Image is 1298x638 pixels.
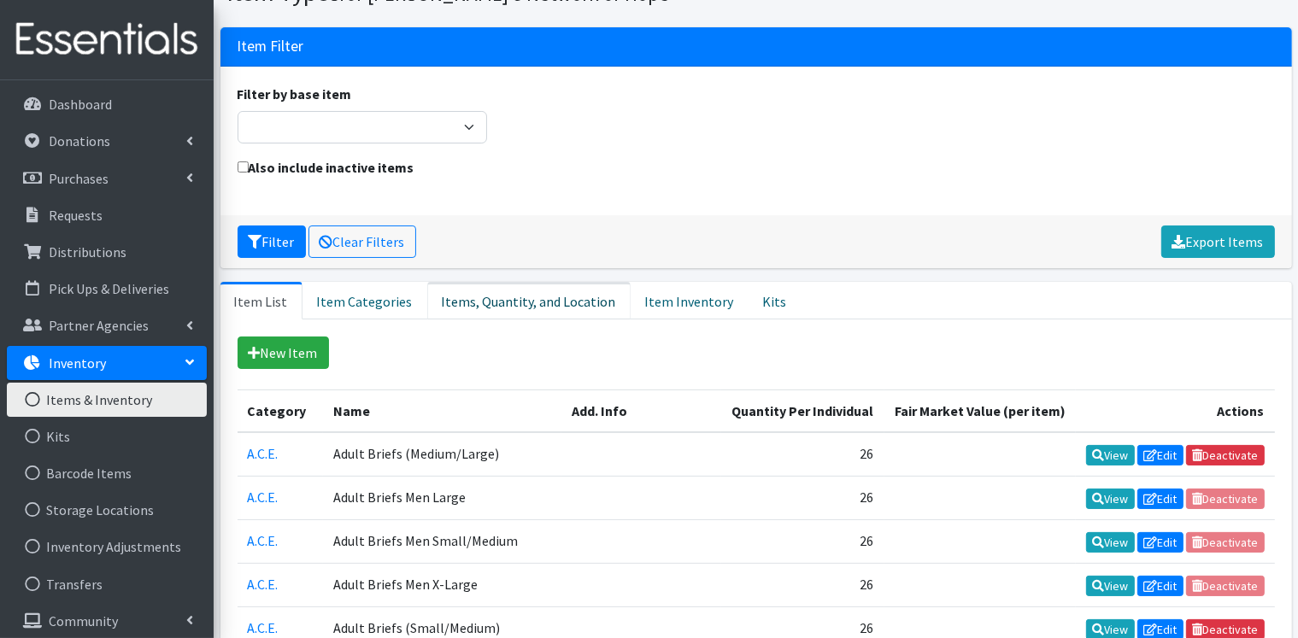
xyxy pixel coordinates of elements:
[1086,532,1135,553] a: View
[1086,489,1135,509] a: View
[248,489,279,506] a: A.C.E.
[238,337,329,369] a: New Item
[7,567,207,601] a: Transfers
[1137,489,1183,509] a: Edit
[248,619,279,636] a: A.C.E.
[1137,445,1183,465] a: Edit
[302,282,427,319] a: Item Categories
[49,170,109,187] p: Purchases
[238,389,323,432] th: Category
[49,243,126,260] p: Distributions
[49,96,112,113] p: Dashboard
[308,225,416,258] a: Clear Filters
[323,432,561,477] td: Adult Briefs (Medium/Large)
[561,389,721,432] th: Add. Info
[884,389,1076,432] th: Fair Market Value (per item)
[1137,532,1183,553] a: Edit
[721,432,884,477] td: 26
[721,389,884,432] th: Quantity Per Individual
[7,419,207,454] a: Kits
[7,11,207,68] img: HumanEssentials
[49,280,169,297] p: Pick Ups & Deliveries
[238,38,304,56] h3: Item Filter
[1186,445,1265,465] a: Deactivate
[1086,576,1135,596] a: View
[7,383,207,417] a: Items & Inventory
[323,389,561,432] th: Name
[248,445,279,462] a: A.C.E.
[238,161,249,173] input: Also include inactive items
[7,124,207,158] a: Donations
[49,132,110,149] p: Donations
[1137,576,1183,596] a: Edit
[7,493,207,527] a: Storage Locations
[7,198,207,232] a: Requests
[238,157,414,178] label: Also include inactive items
[749,282,802,319] a: Kits
[1161,225,1275,258] a: Export Items
[7,235,207,269] a: Distributions
[49,207,103,224] p: Requests
[721,563,884,606] td: 26
[323,563,561,606] td: Adult Briefs Men X-Large
[7,87,207,121] a: Dashboard
[323,519,561,563] td: Adult Briefs Men Small/Medium
[7,530,207,564] a: Inventory Adjustments
[7,346,207,380] a: Inventory
[7,308,207,342] a: Partner Agencies
[220,282,302,319] a: Item List
[7,456,207,490] a: Barcode Items
[631,282,749,319] a: Item Inventory
[7,272,207,306] a: Pick Ups & Deliveries
[7,604,207,638] a: Community
[248,532,279,549] a: A.C.E.
[1086,445,1135,465] a: View
[248,576,279,593] a: A.C.E.
[49,612,118,629] p: Community
[49,354,106,372] p: Inventory
[721,519,884,563] td: 26
[49,317,149,334] p: Partner Agencies
[323,476,561,519] td: Adult Briefs Men Large
[1076,389,1275,432] th: Actions
[238,225,306,258] button: Filter
[427,282,631,319] a: Items, Quantity, and Location
[7,161,207,196] a: Purchases
[238,84,352,104] label: Filter by base item
[721,476,884,519] td: 26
